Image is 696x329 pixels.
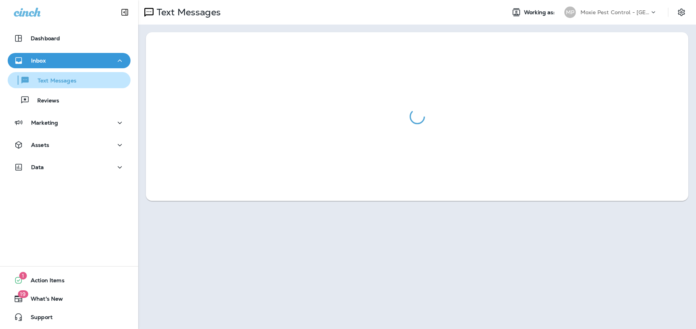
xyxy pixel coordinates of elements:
[18,290,28,298] span: 19
[8,309,131,325] button: Support
[31,142,49,148] p: Assets
[8,53,131,68] button: Inbox
[30,77,76,85] p: Text Messages
[31,164,44,170] p: Data
[30,97,59,105] p: Reviews
[114,5,136,20] button: Collapse Sidebar
[524,9,557,16] span: Working as:
[675,5,688,19] button: Settings
[154,7,221,18] p: Text Messages
[23,277,64,286] span: Action Items
[8,92,131,108] button: Reviews
[8,31,131,46] button: Dashboard
[8,137,131,153] button: Assets
[8,72,131,88] button: Text Messages
[23,296,63,305] span: What's New
[19,272,27,280] span: 1
[31,35,60,41] p: Dashboard
[8,115,131,130] button: Marketing
[8,160,131,175] button: Data
[564,7,576,18] div: MP
[23,314,53,323] span: Support
[8,291,131,306] button: 19What's New
[580,9,650,15] p: Moxie Pest Control - [GEOGRAPHIC_DATA]
[8,273,131,288] button: 1Action Items
[31,58,46,64] p: Inbox
[31,120,58,126] p: Marketing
